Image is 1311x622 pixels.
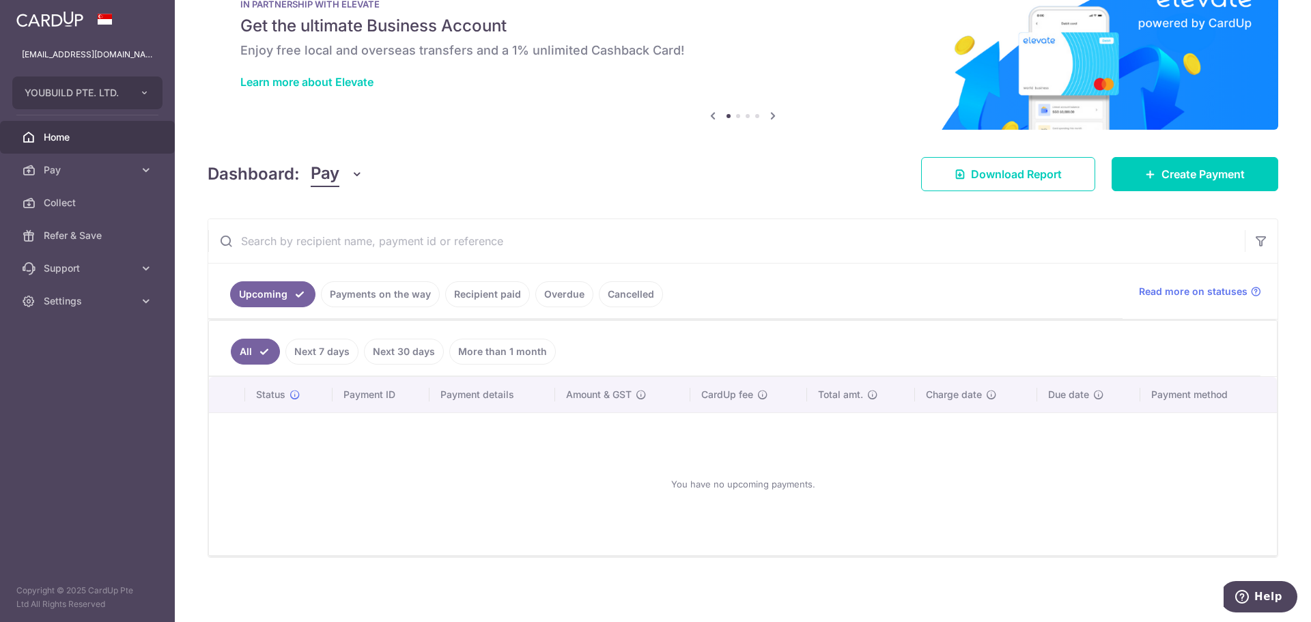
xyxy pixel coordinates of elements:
[240,15,1245,37] h5: Get the ultimate Business Account
[818,388,863,401] span: Total amt.
[1224,581,1297,615] iframe: Opens a widget where you can find more information
[449,339,556,365] a: More than 1 month
[429,377,555,412] th: Payment details
[566,388,632,401] span: Amount & GST
[1112,157,1278,191] a: Create Payment
[311,161,363,187] button: Pay
[285,339,358,365] a: Next 7 days
[25,86,126,100] span: YOUBUILD PTE. LTD.
[240,75,373,89] a: Learn more about Elevate
[311,161,339,187] span: Pay
[231,339,280,365] a: All
[44,163,134,177] span: Pay
[22,48,153,61] p: [EMAIL_ADDRESS][DOMAIN_NAME]
[225,424,1260,544] div: You have no upcoming payments.
[44,294,134,308] span: Settings
[44,261,134,275] span: Support
[16,11,83,27] img: CardUp
[208,162,300,186] h4: Dashboard:
[12,76,163,109] button: YOUBUILD PTE. LTD.
[256,388,285,401] span: Status
[599,281,663,307] a: Cancelled
[240,42,1245,59] h6: Enjoy free local and overseas transfers and a 1% unlimited Cashback Card!
[364,339,444,365] a: Next 30 days
[1139,285,1247,298] span: Read more on statuses
[1161,166,1245,182] span: Create Payment
[1048,388,1089,401] span: Due date
[44,196,134,210] span: Collect
[535,281,593,307] a: Overdue
[208,219,1245,263] input: Search by recipient name, payment id or reference
[321,281,440,307] a: Payments on the way
[1140,377,1277,412] th: Payment method
[230,281,315,307] a: Upcoming
[1139,285,1261,298] a: Read more on statuses
[971,166,1062,182] span: Download Report
[333,377,429,412] th: Payment ID
[445,281,530,307] a: Recipient paid
[44,229,134,242] span: Refer & Save
[926,388,982,401] span: Charge date
[44,130,134,144] span: Home
[701,388,753,401] span: CardUp fee
[921,157,1095,191] a: Download Report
